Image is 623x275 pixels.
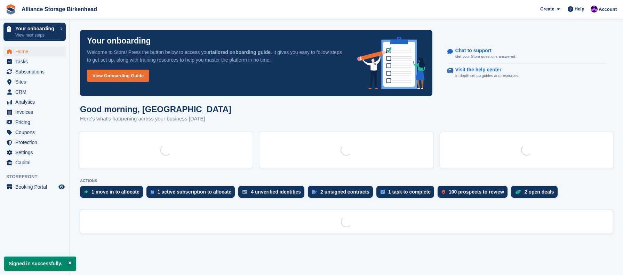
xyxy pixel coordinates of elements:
[381,190,385,194] img: task-75834270c22a3079a89374b754ae025e5fb1db73e45f91037f5363f120a921f8.svg
[599,6,617,13] span: Account
[388,189,431,195] div: 1 task to complete
[447,63,606,82] a: Visit the help center In-depth set up guides and resources.
[515,189,521,194] img: deal-1b604bf984904fb50ccaf53a9ad4b4a5d6e5aea283cecdc64d6e3604feb123c2.svg
[91,189,139,195] div: 1 move in to allocate
[455,48,511,54] p: Chat to support
[15,32,57,38] p: View next steps
[146,186,238,201] a: 1 active subscription to allocate
[15,148,57,157] span: Settings
[3,97,66,107] a: menu
[80,179,613,183] p: ACTIONS
[3,158,66,167] a: menu
[15,158,57,167] span: Capital
[15,77,57,87] span: Sites
[591,6,598,13] img: Romilly Norton
[447,44,606,63] a: Chat to support Get your Stora questions answered.
[19,3,100,15] a: Alliance Storage Birkenhead
[3,87,66,97] a: menu
[15,87,57,97] span: CRM
[3,148,66,157] a: menu
[525,189,554,195] div: 2 open deals
[158,189,231,195] div: 1 active subscription to allocate
[455,73,520,79] p: In-depth set up guides and resources.
[3,117,66,127] a: menu
[15,182,57,192] span: Booking Portal
[442,190,445,194] img: prospect-51fa495bee0391a8d652442698ab0144808aea92771e9ea1ae160a38d050c398.svg
[312,190,317,194] img: contract_signature_icon-13c848040528278c33f63329250d36e43548de30e8caae1d1a13099fd9432cc5.svg
[15,107,57,117] span: Invoices
[3,127,66,137] a: menu
[251,189,301,195] div: 4 unverified identities
[15,127,57,137] span: Coupons
[84,190,88,194] img: move_ins_to_allocate_icon-fdf77a2bb77ea45bf5b3d319d69a93e2d87916cf1d5bf7949dd705db3b84f3ca.svg
[80,186,146,201] a: 1 move in to allocate
[15,67,57,77] span: Subscriptions
[15,97,57,107] span: Analytics
[57,183,66,191] a: Preview store
[87,48,346,64] p: Welcome to Stora! Press the button below to access your . It gives you easy to follow steps to ge...
[87,70,149,82] a: View Onboarding Guide
[320,189,369,195] div: 2 unsigned contracts
[3,107,66,117] a: menu
[438,186,511,201] a: 100 prospects to review
[242,190,247,194] img: verify_identity-adf6edd0f0f0b5bbfe63781bf79b02c33cf7c696d77639b501bdc392416b5a36.svg
[449,189,504,195] div: 100 prospects to review
[3,137,66,147] a: menu
[80,104,231,114] h1: Good morning, [GEOGRAPHIC_DATA]
[238,186,308,201] a: 4 unverified identities
[3,57,66,66] a: menu
[151,189,154,194] img: active_subscription_to_allocate_icon-d502201f5373d7db506a760aba3b589e785aa758c864c3986d89f69b8ff3...
[455,67,514,73] p: Visit the help center
[3,23,66,41] a: Your onboarding View next steps
[540,6,554,13] span: Create
[15,47,57,56] span: Home
[3,67,66,77] a: menu
[4,257,76,271] p: Signed in successfully.
[376,186,438,201] a: 1 task to complete
[308,186,376,201] a: 2 unsigned contracts
[6,4,16,15] img: stora-icon-8386f47178a22dfd0bd8f6a31ec36ba5ce8667c1dd55bd0f319d3a0aa187defe.svg
[15,117,57,127] span: Pricing
[3,182,66,192] a: menu
[80,115,231,123] p: Here's what's happening across your business [DATE]
[210,49,271,55] strong: tailored onboarding guide
[575,6,584,13] span: Help
[3,77,66,87] a: menu
[87,37,151,45] p: Your onboarding
[455,54,516,60] p: Get your Stora questions answered.
[6,173,69,180] span: Storefront
[15,57,57,66] span: Tasks
[15,137,57,147] span: Protection
[511,186,561,201] a: 2 open deals
[357,37,425,89] img: onboarding-info-6c161a55d2c0e0a8cae90662b2fe09162a5109e8cc188191df67fb4f79e88e88.svg
[15,26,57,31] p: Your onboarding
[3,47,66,56] a: menu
